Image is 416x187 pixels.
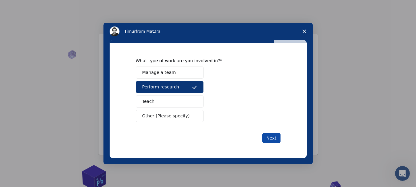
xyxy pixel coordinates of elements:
[136,110,204,122] button: Other (Please specify)
[142,113,190,119] span: Other (Please specify)
[262,133,281,143] button: Next
[136,67,204,79] button: Manage a team
[136,81,204,93] button: Perform research
[12,4,34,10] span: Support
[142,69,176,76] span: Manage a team
[136,96,204,108] button: Teach
[296,23,313,40] span: Close survey
[142,98,155,105] span: Teach
[124,29,136,34] span: Timur
[110,26,119,36] img: Profile image for Timur
[142,84,179,90] span: Perform research
[136,58,271,63] div: What type of work are you involved in?
[136,29,160,34] span: from Mat3ra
